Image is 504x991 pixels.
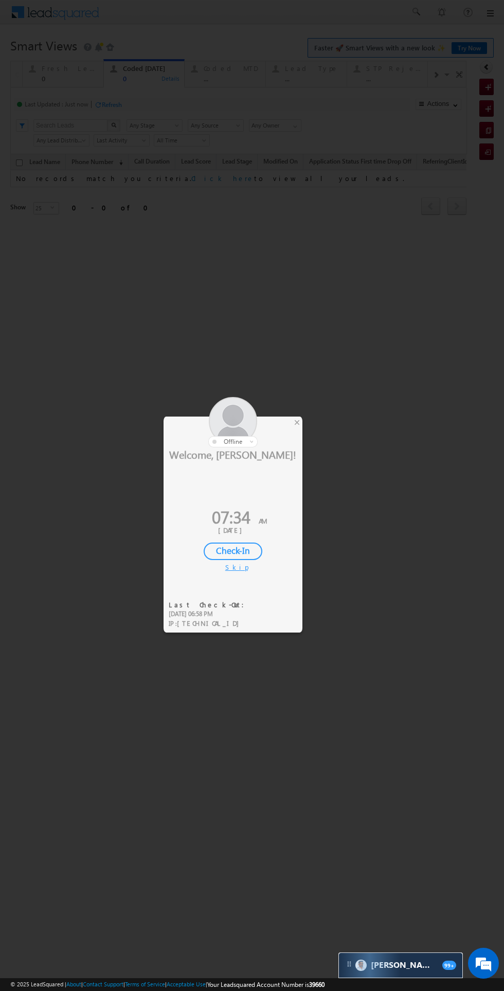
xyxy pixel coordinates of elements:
[125,981,165,987] a: Terms of Service
[447,156,496,169] a: GA user agent
[421,197,440,215] span: prev
[384,157,441,165] span: Help Requested Page
[60,159,68,167] span: (sorted ascending)
[75,156,127,169] a: Phone Number
[123,64,178,73] div: Coded [DATE]
[285,75,340,82] div: ...
[270,156,300,169] a: Priority
[154,157,189,165] span: Modified On
[133,157,143,165] span: City
[127,121,179,130] span: Any Stage
[177,619,244,627] span: [TECHNICAL_ID]
[80,157,121,165] span: Phone Number
[127,119,183,132] div: Lead Stage Filter
[188,119,244,132] div: Lead Source Filter
[188,121,240,130] span: Any Source
[259,516,267,525] span: AM
[53,54,173,67] div: Chat with us now
[66,981,81,987] a: About
[10,980,325,989] span: © 2025 LeadSquared | | | | |
[72,202,154,213] div: 0 - 0 of 0
[366,64,422,73] div: STP Rejection Reason
[128,156,148,169] a: City
[123,75,178,82] div: ...
[42,75,97,82] div: 0
[224,438,242,445] span: offline
[306,157,372,165] span: Sales Assistance Needed
[13,95,188,308] textarea: Type your message and hit 'Enter'
[379,156,446,169] a: Help Requested Page
[184,61,266,87] a: Coded MTD...
[167,981,206,987] a: Acceptable Use
[207,981,325,988] span: Your Leadsquared Account Number is
[309,981,325,988] span: 39660
[149,156,194,169] a: Modified On
[447,199,466,215] a: next
[10,37,77,53] span: Smart Views
[10,203,25,212] div: Show
[287,120,300,130] a: Show All Items
[204,543,262,560] div: Check-In
[225,563,241,572] div: Skip
[169,609,250,619] div: [DATE] 06:58 PM
[127,119,183,132] a: Any Stage
[347,61,428,87] a: STP Rejection Reason...
[416,99,461,110] button: Actions
[212,505,250,528] span: 07:34
[204,75,259,82] div: ...
[421,199,440,215] a: prev
[195,156,269,169] a: Application Status New
[94,136,146,145] span: [DATE]
[83,981,123,987] a: Contact Support
[80,74,100,83] div: Details
[164,447,302,461] div: Welcome, [PERSON_NAME]!
[16,160,23,167] input: Check all records
[171,526,295,535] div: [DATE]
[442,961,456,970] span: 99+
[265,61,347,87] a: Lead Type...
[34,136,86,145] span: Last Activity
[33,134,89,147] a: Last Activity
[169,600,250,609] div: Last Check-Out:
[102,101,122,109] div: Refresh
[275,157,295,165] span: Priority
[301,156,377,169] a: Sales Assistance Needed
[249,119,300,132] div: Owner Filter
[249,119,301,132] input: Type to Search
[42,64,97,73] div: Fresh Leads
[453,157,491,165] span: GA user agent
[447,197,466,215] span: next
[111,122,116,128] img: Search
[366,75,422,82] div: ...
[169,619,250,628] div: IP :
[292,417,302,428] div: ×
[33,119,108,132] input: Search Leads
[452,42,487,54] a: Try Now
[191,174,254,183] a: Click here
[345,960,353,968] img: carter-drag
[103,61,185,87] a: Coded [DATE]...
[338,952,463,978] div: carter-dragCarter[PERSON_NAME]99+
[25,100,88,108] div: Last Updated : Just now
[314,43,487,53] span: Faster 🚀 Smart Views with a new look ✨
[285,64,340,73] div: Lead Type
[17,54,43,67] img: d_60004797649_company_0_60004797649
[169,5,193,30] div: Minimize live chat window
[22,59,104,88] a: Fresh Leads0Details
[50,205,59,210] span: select
[94,134,150,147] a: [DATE]
[200,157,264,165] span: Application Status New
[204,64,259,73] div: Coded MTD
[188,119,244,132] a: Any Source
[140,317,187,331] em: Start Chat
[34,203,50,214] span: 25
[24,156,74,170] a: Lead Name(sorted ascending)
